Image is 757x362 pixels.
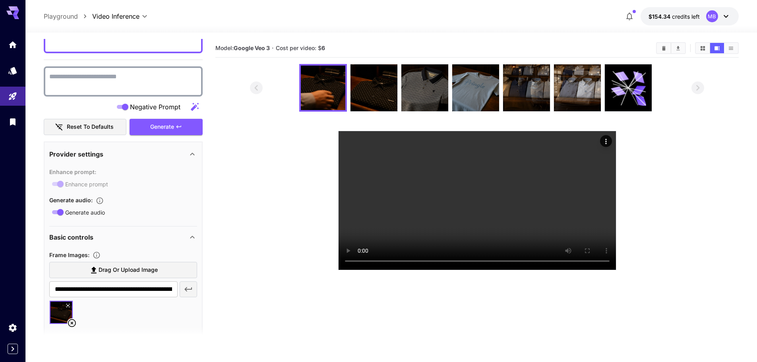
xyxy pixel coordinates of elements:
[600,135,612,147] div: Actions
[706,10,718,22] div: MB
[234,45,270,51] b: Google Veo 3
[710,43,724,53] button: Show videos in video view
[321,45,325,51] b: 6
[276,45,325,51] span: Cost per video: $
[49,262,197,278] label: Drag or upload image
[696,43,710,53] button: Show videos in grid view
[130,102,180,112] span: Negative Prompt
[99,265,158,275] span: Drag or upload image
[717,324,757,362] iframe: Chat Widget
[89,251,104,259] button: Upload frame images.
[44,119,126,135] button: Reset to defaults
[92,12,139,21] span: Video Inference
[350,64,397,111] img: rbmFVQAAAAZJREFUAwDUrrNcYYfVbgAAAABJRU5ErkJggg==
[671,43,685,53] button: Download All
[672,13,700,20] span: credits left
[215,45,270,51] span: Model:
[49,252,89,258] span: Frame Images :
[656,42,686,54] div: Clear videosDownload All
[8,66,17,75] div: Models
[8,117,17,127] div: Library
[49,228,197,247] div: Basic controls
[649,12,700,21] div: $154.34452
[8,323,17,333] div: Settings
[49,149,103,159] p: Provider settings
[724,43,738,53] button: Show videos in list view
[641,7,739,25] button: $154.34452MB
[65,208,105,217] span: Generate audio
[503,64,550,111] img: +iFjmQAAAAGSURBVAMATREmvMPxXkoAAAAASUVORK5CYII=
[150,122,174,132] span: Generate
[130,119,203,135] button: Generate
[8,91,17,101] div: Playground
[301,66,345,110] img: 1k9Dx7vAAAAAASUVORK5CYII=
[49,232,93,242] p: Basic controls
[49,197,93,203] span: Generate audio :
[8,344,18,354] button: Expand sidebar
[657,43,671,53] button: Clear videos
[452,64,499,111] img: bAAAAAElFTkSuQmCC
[8,40,17,50] div: Home
[44,12,92,21] nav: breadcrumb
[695,42,739,54] div: Show videos in grid viewShow videos in video viewShow videos in list view
[49,145,197,164] div: Provider settings
[272,43,274,53] p: ·
[649,13,672,20] span: $154.34
[401,64,448,111] img: J07hIAAAAGSURBVAMAoYTxBzZK4w0AAAAASUVORK5CYII=
[554,64,601,111] img: 9Zmf3kAAAABklEQVQDAMLVHTbRskO9AAAAAElFTkSuQmCC
[44,12,78,21] a: Playground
